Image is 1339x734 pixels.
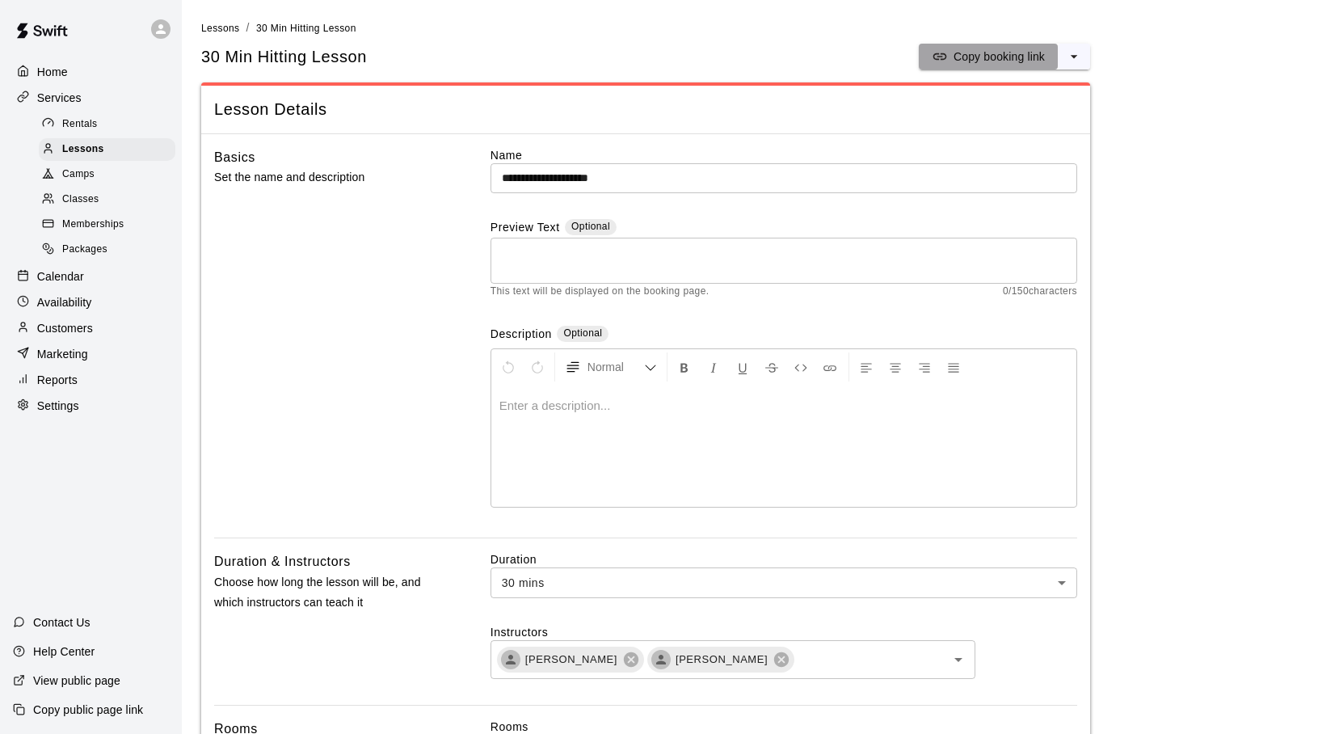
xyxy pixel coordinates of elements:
[1058,44,1090,70] button: select merge strategy
[816,352,844,382] button: Insert Link
[37,398,79,414] p: Settings
[39,137,182,162] a: Lessons
[39,213,175,236] div: Memberships
[39,188,175,211] div: Classes
[37,268,84,285] p: Calendar
[787,352,815,382] button: Insert Code
[911,352,938,382] button: Right Align
[491,219,560,238] label: Preview Text
[39,162,182,188] a: Camps
[256,23,356,34] span: 30 Min Hitting Lesson
[647,647,794,673] div: [PERSON_NAME]
[214,147,255,168] h6: Basics
[491,551,1077,567] label: Duration
[853,352,880,382] button: Left Align
[919,44,1090,70] div: split button
[491,147,1077,163] label: Name
[39,138,175,161] div: Lessons
[524,352,551,382] button: Redo
[214,551,351,572] h6: Duration & Instructors
[214,572,439,613] p: Choose how long the lesson will be, and which instructors can teach it
[33,673,120,689] p: View public page
[201,21,240,34] a: Lessons
[1003,284,1077,300] span: 0 / 150 characters
[563,327,602,339] span: Optional
[587,359,644,375] span: Normal
[666,652,777,668] span: [PERSON_NAME]
[62,192,99,208] span: Classes
[13,342,169,366] a: Marketing
[516,652,627,668] span: [PERSON_NAME]
[501,650,520,669] div: Adam Sobocienski
[214,99,1077,120] span: Lesson Details
[491,284,710,300] span: This text will be displayed on the booking page.
[33,702,143,718] p: Copy public page link
[13,316,169,340] a: Customers
[62,116,98,133] span: Rentals
[62,167,95,183] span: Camps
[214,167,439,188] p: Set the name and description
[37,320,93,336] p: Customers
[62,141,104,158] span: Lessons
[495,352,522,382] button: Undo
[13,86,169,110] a: Services
[201,23,240,34] span: Lessons
[700,352,727,382] button: Format Italics
[13,290,169,314] a: Availability
[671,352,698,382] button: Format Bold
[13,394,169,418] a: Settings
[571,221,610,232] span: Optional
[39,188,182,213] a: Classes
[62,217,124,233] span: Memberships
[39,213,182,238] a: Memberships
[491,624,1077,640] label: Instructors
[246,19,250,36] li: /
[954,49,1045,65] p: Copy booking link
[919,44,1058,70] button: Copy booking link
[491,326,552,344] label: Description
[940,352,967,382] button: Justify Align
[947,648,970,671] button: Open
[33,614,91,631] p: Contact Us
[13,60,169,84] a: Home
[201,19,1320,37] nav: breadcrumb
[758,352,785,382] button: Format Strikethrough
[37,90,82,106] p: Services
[39,238,175,261] div: Packages
[37,64,68,80] p: Home
[39,112,182,137] a: Rentals
[558,352,663,382] button: Formatting Options
[33,643,95,660] p: Help Center
[651,650,671,669] div: Aaron Reesh
[729,352,756,382] button: Format Underline
[882,352,909,382] button: Center Align
[491,567,1077,597] div: 30 mins
[39,113,175,136] div: Rentals
[37,294,92,310] p: Availability
[13,368,169,392] a: Reports
[497,647,644,673] div: [PERSON_NAME]
[39,163,175,186] div: Camps
[13,264,169,289] a: Calendar
[37,372,78,388] p: Reports
[37,346,88,362] p: Marketing
[201,46,367,68] h5: 30 Min Hitting Lesson
[62,242,107,258] span: Packages
[39,238,182,263] a: Packages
